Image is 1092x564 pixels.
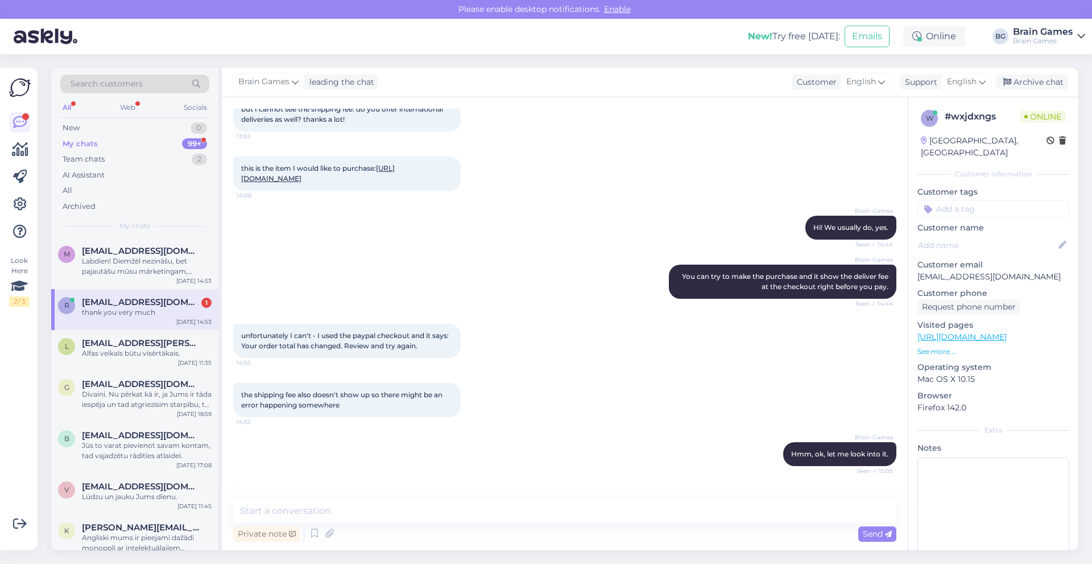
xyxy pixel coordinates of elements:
[947,76,977,88] span: English
[992,28,1008,44] div: BG
[1013,27,1085,46] a: Brain GamesBrain Games
[917,425,1069,435] div: Extra
[850,467,893,475] span: Seen ✓ 15:05
[178,359,212,367] div: [DATE] 11:35
[863,529,892,539] span: Send
[64,526,69,535] span: k
[917,319,1069,331] p: Visited pages
[850,256,893,264] span: Brain Games
[82,522,200,533] span: kristine.kelle@ingain.com
[82,246,200,256] span: maris@pistoffi.lv
[917,442,1069,454] p: Notes
[305,76,374,88] div: leading the chat
[176,277,212,285] div: [DATE] 14:53
[82,379,200,389] span: grizlitis@gmail.com
[792,76,837,88] div: Customer
[82,430,200,441] span: blind.leaf.3@gmail.com
[82,348,212,359] div: Alfas veikals būtu visērtākais.
[918,239,1056,252] input: Add name
[237,418,279,426] span: 14:53
[850,299,893,308] span: Seen ✓ 14:44
[601,4,634,14] span: Enable
[64,383,69,392] span: g
[850,240,893,249] span: Seen ✓ 14:44
[237,359,279,367] span: 14:53
[903,26,965,47] div: Online
[64,250,70,258] span: m
[241,164,395,183] span: this is the item I would like to purchase:
[917,347,1069,357] p: See more ...
[60,100,73,115] div: All
[82,533,212,553] div: Angliski mums ir pieejami dažādi monopoli ar intelektuālajiem īpašumiem. Piemēram, Queen, [PERSON...
[64,301,69,310] span: r
[845,26,890,47] button: Emails
[900,76,937,88] div: Support
[748,31,772,42] b: New!
[682,272,890,291] span: You can try to make the purchase and it show the deliver fee at the checkout right before you pay.
[82,338,200,348] span: lienite.stankus@inbox.lv
[1020,110,1066,123] span: Online
[921,135,1046,159] div: [GEOGRAPHIC_DATA], [GEOGRAPHIC_DATA]
[1013,27,1073,36] div: Brain Games
[850,433,893,442] span: Brain Games
[917,332,1007,342] a: [URL][DOMAIN_NAME]
[82,441,212,461] div: Jūs to varat pievienot savam kontam, tad vajadzētu rādīties atlaidei.
[82,389,212,410] div: Dīvaini. Nu pērkat kā ir, ja Jums ir tāda iespēja un tad atgriezīsim starpību, tā būs ātrāk.
[82,481,200,492] span: varna.elina@inbox.lv
[813,223,888,232] span: Hi! We usually do, yes.
[63,154,105,165] div: Team chats
[82,492,212,502] div: Lūdzu un jauku Jums dienu.
[917,200,1069,217] input: Add a tag
[237,191,279,200] span: 14:08
[176,461,212,470] div: [DATE] 17:08
[996,75,1068,90] div: Archive chat
[945,110,1020,123] div: # wxjdxngs
[191,122,207,134] div: 0
[63,138,98,150] div: My chats
[9,297,30,307] div: 2 / 3
[192,154,207,165] div: 2
[917,222,1069,234] p: Customer name
[176,318,212,326] div: [DATE] 14:53
[63,170,105,181] div: AI Assistant
[177,502,212,511] div: [DATE] 11:45
[237,132,279,141] span: 13:02
[63,201,96,212] div: Archived
[238,76,289,88] span: Brain Games
[182,138,207,150] div: 99+
[917,390,1069,402] p: Browser
[63,122,80,134] div: New
[748,30,840,43] div: Try free [DATE]:
[917,186,1069,198] p: Customer tags
[846,76,876,88] span: English
[65,342,69,351] span: l
[71,78,143,90] span: Search customers
[241,390,444,409] span: the shipping fee also doesn't show up so there might be an error happening somewhere
[917,169,1069,179] div: Customer information
[9,256,30,307] div: Look Here
[118,100,138,115] div: Web
[917,373,1069,385] p: Mac OS X 10.15
[917,299,1020,315] div: Request phone number
[1013,36,1073,46] div: Brain Games
[82,256,212,277] div: Labdien! Diemžēl nezināšu, bet pajautāšu mūsu mārketingam, varbūt viņi zinās.
[917,271,1069,283] p: [EMAIL_ADDRESS][DOMAIN_NAME]
[119,221,150,231] span: My chats
[63,185,72,196] div: All
[177,410,212,418] div: [DATE] 18:59
[233,526,300,542] div: Private note
[791,450,888,458] span: Hmm, ok, let me look into it.
[926,114,933,122] span: w
[917,361,1069,373] p: Operating system
[64,434,69,443] span: b
[917,402,1069,414] p: Firefox 142.0
[82,307,212,318] div: thank you very much
[241,331,450,350] span: unfortunately I can't - I used the paypal checkout and it says: Your order total has changed. Rev...
[201,298,212,308] div: 1
[9,77,31,98] img: Askly Logo
[241,94,447,123] span: hello, I would like to order an item in [GEOGRAPHIC_DATA], but I cannot see the shipping fee. do ...
[82,297,200,307] span: razvangruia93@yahoo.com
[64,485,69,494] span: v
[850,207,893,215] span: Brain Games
[181,100,209,115] div: Socials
